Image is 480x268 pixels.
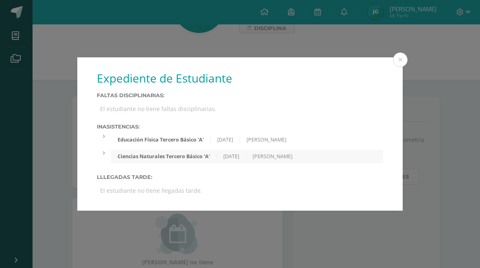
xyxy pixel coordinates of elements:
div: [PERSON_NAME] [240,136,293,143]
div: Educación Física Tercero Básico 'A' [111,136,211,143]
div: [DATE] [217,153,246,160]
div: El estudiante no tiene llegadas tarde. [97,183,383,198]
div: El estudiante no tiene faltas disciplinarias. [97,102,383,116]
div: [DATE] [211,136,240,143]
label: Faltas Disciplinarias: [97,92,383,98]
div: Ciencias Naturales Tercero Básico 'A' [111,153,217,160]
h1: Expediente de Estudiante [97,70,383,86]
label: Lllegadas tarde: [97,174,383,180]
div: [PERSON_NAME] [246,153,299,160]
button: Close (Esc) [393,52,408,67]
label: Inasistencias: [97,124,383,130]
